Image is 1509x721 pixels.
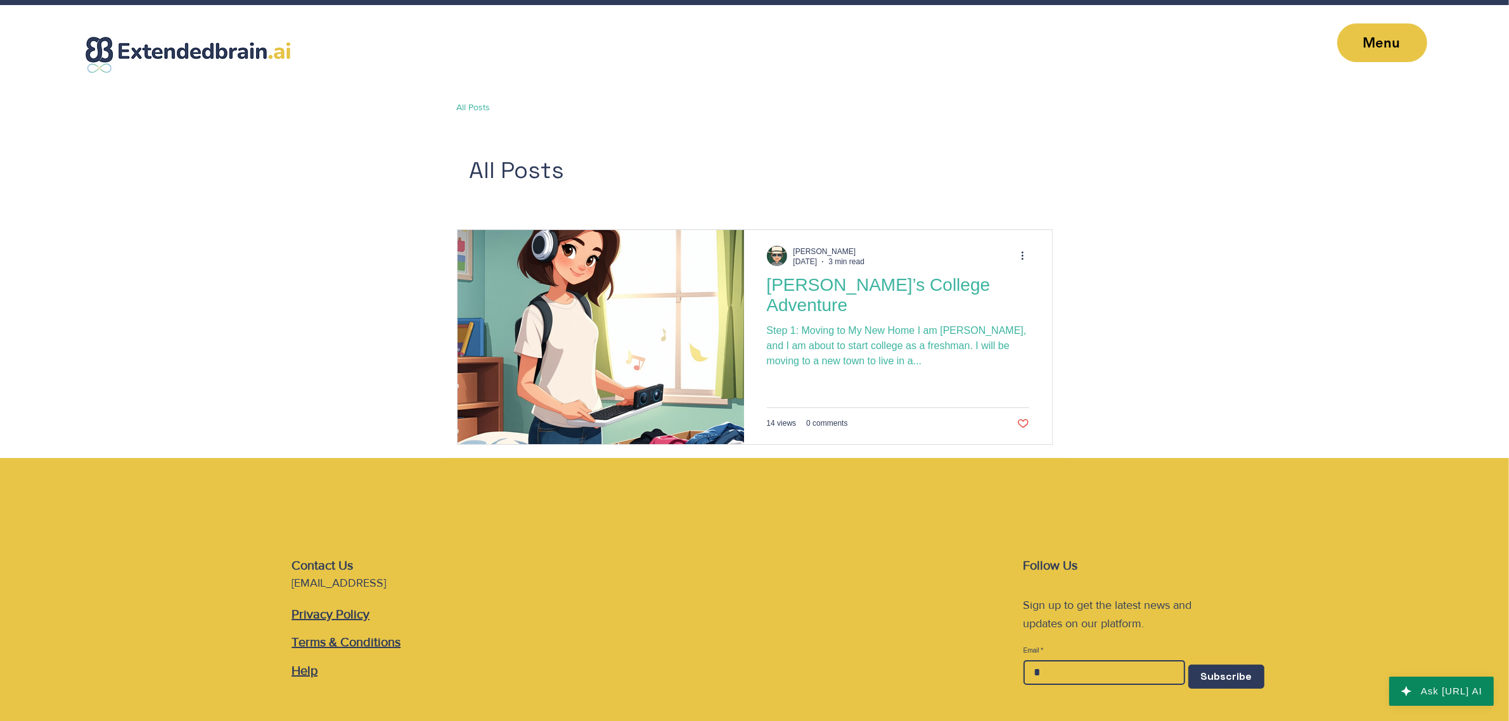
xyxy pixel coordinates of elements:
a: [PERSON_NAME]’s College Adventure [767,274,1029,323]
button: Subscribe [1188,665,1264,689]
span: Gopi Yeleswarapu [793,247,856,256]
div: Step 1: Moving to My New Home I am [PERSON_NAME], and I am about to start college as a freshman. ... [767,323,1029,369]
span: Aug 9 [793,257,818,266]
button: Ask [URL] AI [1389,677,1494,706]
span: Subscribe [1200,670,1252,684]
p: Contact Us [292,556,420,574]
label: Email [1024,648,1185,654]
h2: [PERSON_NAME]’s College Adventure [767,275,1029,316]
button: More actions [1020,248,1035,264]
a: [PERSON_NAME] [793,245,864,257]
p: Sign up to get the latest news and updates on our platform. [1024,596,1231,633]
button: Like post [1017,418,1029,430]
a: Terms & Conditions [292,635,401,649]
a: All Posts [457,101,491,114]
img: Writer: Gopi Yeleswarapu [767,246,787,266]
span: 14 views [767,419,797,428]
nav: Site [1337,23,1427,62]
div: Blog feed [457,229,1053,445]
img: Ashley’s College Adventure [457,229,745,445]
span: Menu [1363,34,1400,51]
span: 0 comments [806,419,847,428]
a: [EMAIL_ADDRESS] [292,577,386,589]
nav: Blog [455,82,1043,133]
span: All Posts [470,156,565,185]
a: Privacy Policy [292,607,369,621]
span: Follow Us [1024,558,1078,572]
a: Help [292,663,318,677]
button: Menu [1337,23,1427,62]
span: 3 min read [828,257,864,266]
